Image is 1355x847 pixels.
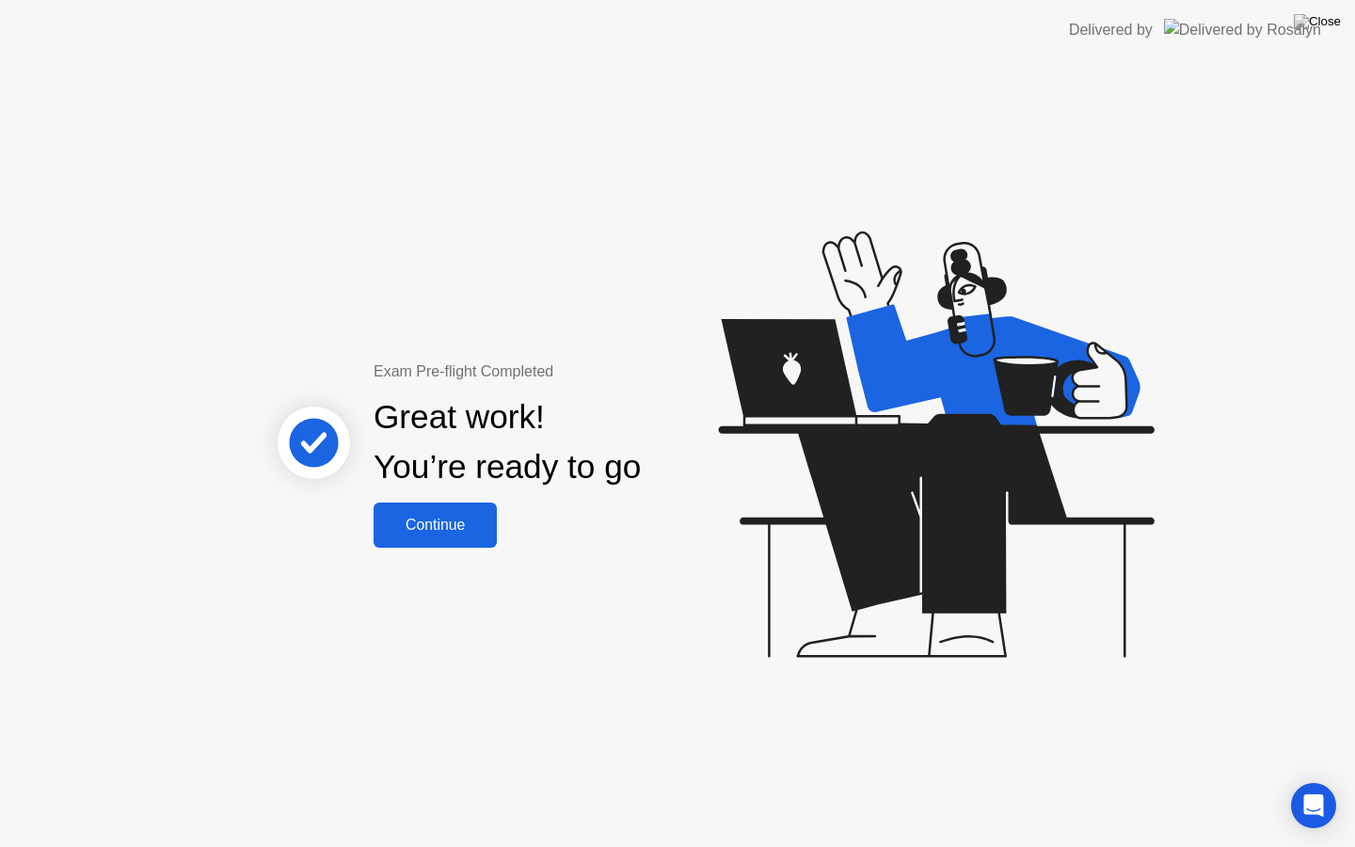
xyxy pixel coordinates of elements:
div: Delivered by [1069,19,1153,41]
div: Open Intercom Messenger [1291,783,1336,828]
img: Close [1294,14,1341,29]
div: Great work! You’re ready to go [374,392,641,492]
button: Continue [374,503,497,548]
div: Continue [379,517,491,534]
div: Exam Pre-flight Completed [374,360,762,383]
img: Delivered by Rosalyn [1164,19,1321,40]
